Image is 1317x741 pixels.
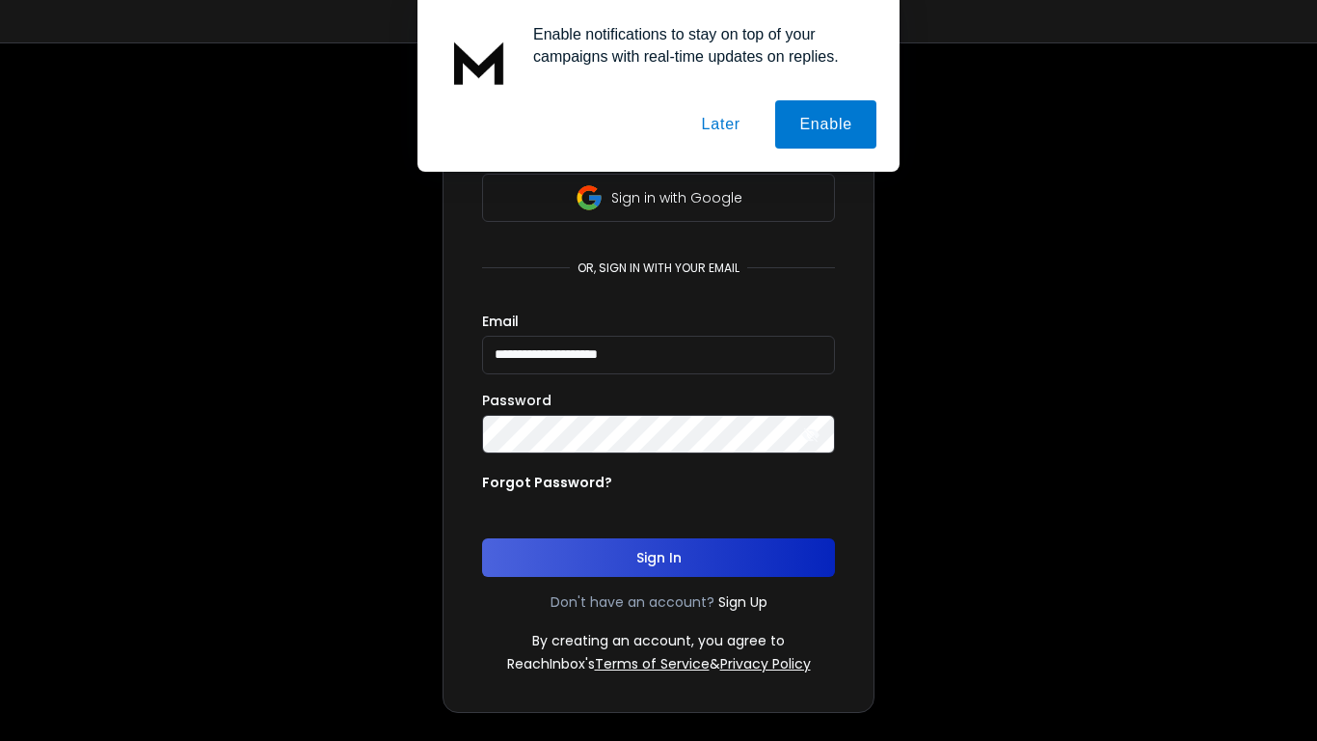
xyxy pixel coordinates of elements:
[720,654,811,673] a: Privacy Policy
[595,654,710,673] a: Terms of Service
[551,592,714,612] p: Don't have an account?
[482,315,519,328] label: Email
[570,261,747,276] p: or, sign in with your email
[775,100,876,149] button: Enable
[718,592,767,612] a: Sign Up
[677,100,764,149] button: Later
[532,631,785,650] p: By creating an account, you agree to
[507,654,811,673] p: ReachInbox's &
[482,174,835,222] button: Sign in with Google
[482,473,612,492] p: Forgot Password?
[441,23,518,100] img: notification icon
[482,538,835,577] button: Sign In
[611,188,742,207] p: Sign in with Google
[518,23,876,68] div: Enable notifications to stay on top of your campaigns with real-time updates on replies.
[482,394,551,407] label: Password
